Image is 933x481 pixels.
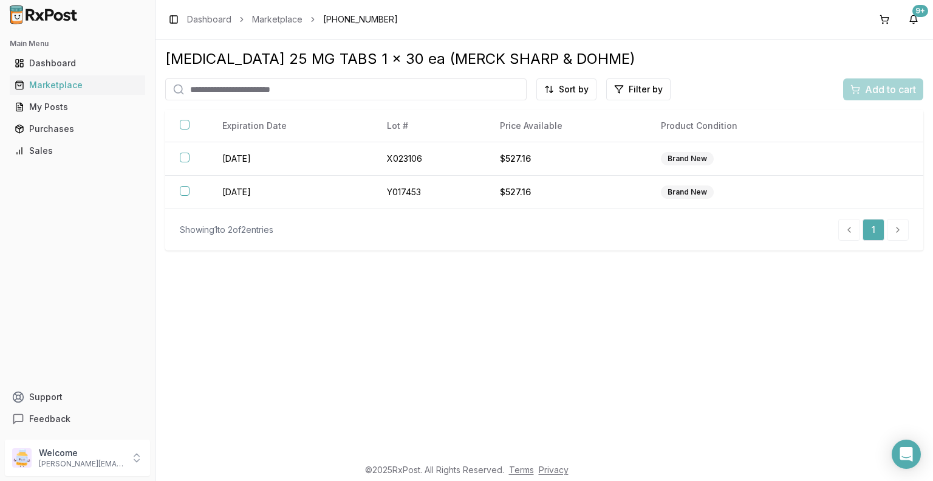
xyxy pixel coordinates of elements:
button: Dashboard [5,54,150,73]
td: Y017453 [372,176,485,209]
img: User avatar [12,448,32,468]
th: Expiration Date [208,110,372,142]
button: My Posts [5,97,150,117]
p: Welcome [39,447,123,459]
button: Filter by [606,78,671,100]
span: Feedback [29,413,70,425]
p: [PERSON_NAME][EMAIL_ADDRESS][DOMAIN_NAME] [39,459,123,469]
div: $527.16 [500,153,632,165]
td: [DATE] [208,142,372,176]
th: Price Available [485,110,646,142]
div: My Posts [15,101,140,113]
button: Feedback [5,408,150,430]
div: Brand New [661,185,714,199]
span: [PHONE_NUMBER] [323,13,398,26]
div: Dashboard [15,57,140,69]
div: $527.16 [500,186,632,198]
a: Dashboard [10,52,145,74]
span: Sort by [559,83,589,95]
nav: breadcrumb [187,13,398,26]
div: Showing 1 to 2 of 2 entries [180,224,273,236]
div: [MEDICAL_DATA] 25 MG TABS 1 x 30 ea (MERCK SHARP & DOHME) [165,49,923,69]
button: Marketplace [5,75,150,95]
button: Purchases [5,119,150,139]
th: Lot # [372,110,485,142]
th: Product Condition [646,110,832,142]
h2: Main Menu [10,39,145,49]
div: Marketplace [15,79,140,91]
button: Support [5,386,150,408]
a: Purchases [10,118,145,140]
td: [DATE] [208,176,372,209]
a: My Posts [10,96,145,118]
td: X023106 [372,142,485,176]
button: Sales [5,141,150,161]
a: Marketplace [10,74,145,96]
a: 1 [863,219,884,241]
nav: pagination [838,219,909,241]
a: Marketplace [252,13,302,26]
img: RxPost Logo [5,5,83,24]
a: Terms [509,465,534,475]
div: Sales [15,145,140,157]
div: Purchases [15,123,140,135]
a: Sales [10,140,145,162]
a: Privacy [539,465,569,475]
span: Filter by [629,83,663,95]
div: Open Intercom Messenger [892,440,921,469]
button: Sort by [536,78,596,100]
div: Brand New [661,152,714,165]
button: 9+ [904,10,923,29]
div: 9+ [912,5,928,17]
a: Dashboard [187,13,231,26]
